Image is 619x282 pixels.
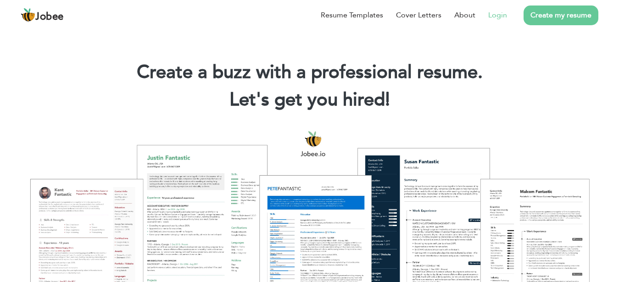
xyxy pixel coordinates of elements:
[35,12,64,22] span: Jobee
[14,61,605,84] h1: Create a buzz with a professional resume.
[21,8,35,22] img: jobee.io
[21,8,64,22] a: Jobee
[488,10,507,21] a: Login
[321,10,383,21] a: Resume Templates
[454,10,475,21] a: About
[396,10,441,21] a: Cover Letters
[14,88,605,112] h2: Let's
[385,87,390,112] span: |
[274,87,390,112] span: get you hired!
[524,6,598,25] a: Create my resume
